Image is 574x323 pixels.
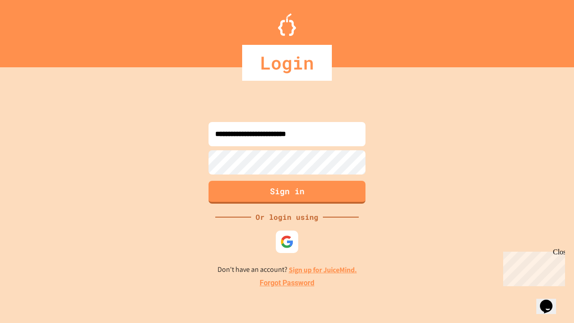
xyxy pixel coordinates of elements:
button: Sign in [209,181,365,204]
img: google-icon.svg [280,235,294,249]
p: Don't have an account? [217,264,357,275]
div: Chat with us now!Close [4,4,62,57]
img: Logo.svg [278,13,296,36]
div: Login [242,45,332,81]
div: Or login using [251,212,323,223]
iframe: chat widget [536,287,565,314]
iframe: chat widget [500,248,565,286]
a: Sign up for JuiceMind. [289,265,357,275]
a: Forgot Password [260,278,314,288]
